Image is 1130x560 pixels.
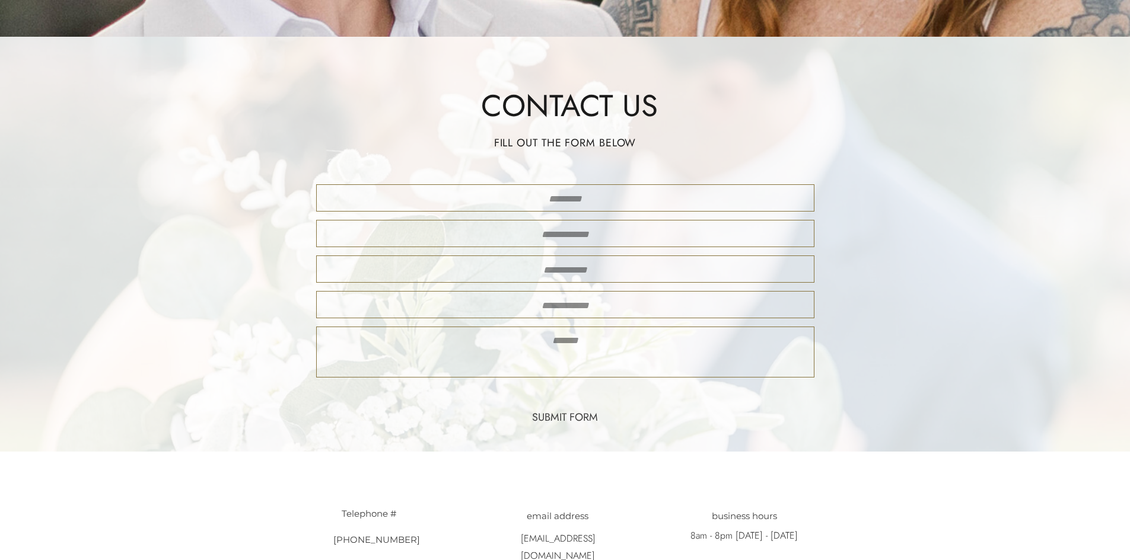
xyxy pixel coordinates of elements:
[500,510,616,521] h3: email address
[687,510,803,521] h3: business hours
[427,136,704,155] h2: fill out the form below
[420,85,719,115] h1: Contact us
[519,410,612,427] a: submit form
[682,527,807,542] p: 8am - 8pm [DATE] - [DATE]
[332,507,406,521] p: Telephone #
[333,533,405,545] a: [PHONE_NUMBER]
[495,530,621,545] a: [EMAIL_ADDRESS][DOMAIN_NAME]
